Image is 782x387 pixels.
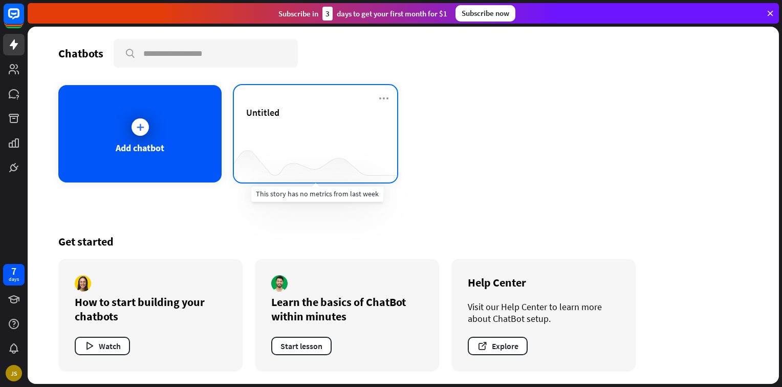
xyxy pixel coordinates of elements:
div: Subscribe in days to get your first month for $1 [278,7,447,21]
div: JS [6,365,22,381]
div: Add chatbot [116,142,164,154]
div: 7 [11,267,16,276]
div: How to start building your chatbots [75,295,226,323]
div: Get started [58,234,748,249]
div: Chatbots [58,46,103,60]
button: Explore [468,337,528,355]
div: Help Center [468,275,619,290]
div: 3 [322,7,333,21]
button: Watch [75,337,130,355]
div: Learn the basics of ChatBot within minutes [271,295,423,323]
button: Open LiveChat chat widget [8,4,39,35]
div: Subscribe now [455,5,515,22]
span: Untitled [246,107,279,118]
button: Start lesson [271,337,332,355]
div: Visit our Help Center to learn more about ChatBot setup. [468,301,619,324]
img: author [75,275,91,292]
div: days [9,276,19,283]
a: 7 days [3,264,25,286]
img: author [271,275,288,292]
